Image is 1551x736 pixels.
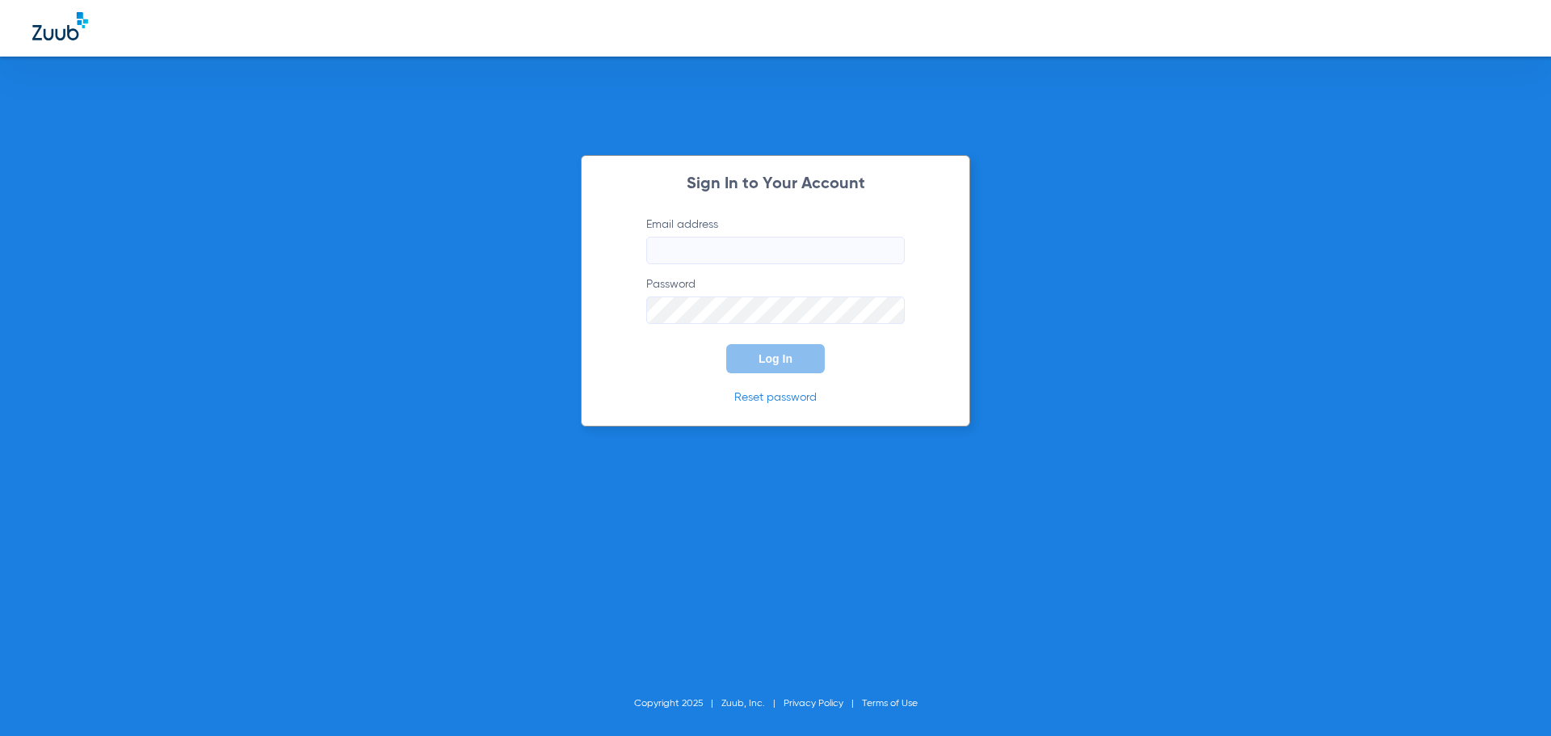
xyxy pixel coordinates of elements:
input: Email address [646,237,905,264]
li: Zuub, Inc. [721,696,784,712]
label: Password [646,276,905,324]
img: Zuub Logo [32,12,88,40]
input: Password [646,297,905,324]
h2: Sign In to Your Account [622,176,929,192]
a: Terms of Use [862,699,918,709]
label: Email address [646,217,905,264]
button: Log In [726,344,825,373]
span: Log In [759,352,792,365]
a: Privacy Policy [784,699,843,709]
a: Reset password [734,392,817,403]
li: Copyright 2025 [634,696,721,712]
